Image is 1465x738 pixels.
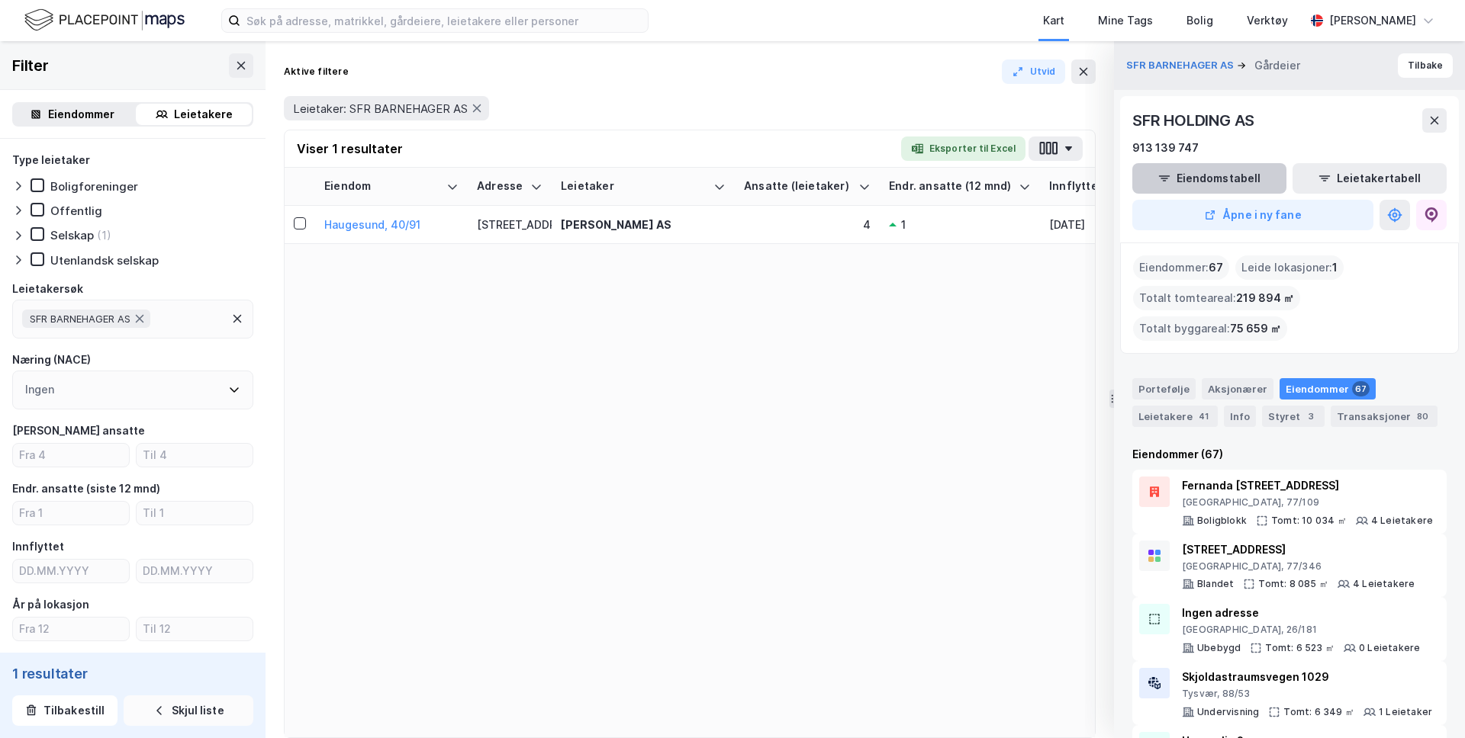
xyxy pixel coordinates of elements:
div: Mine Tags [1098,11,1153,30]
div: Kart [1043,11,1064,30]
div: Type leietaker [12,151,90,169]
div: 1 [901,217,906,233]
div: Eiendommer [48,105,114,124]
span: Leietaker: SFR BARNEHAGER AS [293,101,468,116]
div: Leide lokasjoner : [1235,255,1344,280]
div: Aksjonærer [1202,378,1273,399]
div: Eiendommer : [1133,255,1229,280]
input: DD.MM.YYYY [137,560,253,582]
div: Ingen [25,380,54,399]
div: Ansatte (leietaker) [744,179,852,194]
div: Skjoldastraumsvegen 1029 [1182,668,1432,686]
div: [PERSON_NAME] AS [561,217,726,233]
div: 41 [1196,409,1212,424]
div: Leietakere [1132,406,1218,427]
button: Eksporter til Excel [901,136,1025,161]
div: Næring (NACE) [12,351,91,369]
button: Eiendomstabell [1132,163,1286,194]
div: [PERSON_NAME] [1329,11,1416,30]
div: Tomt: 6 349 ㎡ [1283,706,1354,718]
div: Boligblokk [1197,515,1247,527]
div: Tomt: 10 034 ㎡ [1271,515,1347,527]
div: Ubebygd [1197,642,1241,654]
div: 4 [744,217,871,233]
div: Viser 1 resultater [297,140,403,158]
div: Fernanda [STREET_ADDRESS] [1182,476,1433,495]
div: Verktøy [1247,11,1288,30]
span: SFR BARNEHAGER AS [30,313,130,325]
div: Eiendommer (67) [1132,445,1447,464]
iframe: Chat Widget [1389,665,1465,738]
div: 3 [1303,409,1318,424]
div: [DATE] [1049,217,1138,233]
div: [GEOGRAPHIC_DATA], 77/346 [1182,560,1415,573]
input: Søk på adresse, matrikkel, gårdeiere, leietakere eller personer [240,9,648,32]
span: 67 [1209,258,1223,277]
div: 4 Leietakere [1371,515,1433,527]
div: 913 139 747 [1132,139,1199,157]
div: Tomt: 8 085 ㎡ [1258,578,1328,590]
button: Åpne i ny fane [1132,200,1373,230]
span: 219 894 ㎡ [1236,289,1294,307]
img: logo.f888ab2527a4732fd821a326f86c7f29.svg [24,7,185,34]
div: Leietaker [561,179,707,194]
div: År på lokasjon [12,595,89,614]
div: Bolig [1186,11,1213,30]
div: Tysvær, 88/53 [1182,688,1432,700]
div: Portefølje [1132,378,1196,399]
span: 75 659 ㎡ [1230,319,1281,338]
div: Undervisning [1197,706,1259,718]
div: Tomt: 6 523 ㎡ [1265,642,1335,654]
div: Leietakersøk [12,280,83,298]
div: [GEOGRAPHIC_DATA], 77/109 [1182,496,1433,509]
div: Boligforeninger [50,179,138,194]
span: 1 [1332,258,1338,277]
div: Eiendom [324,179,440,194]
div: [GEOGRAPHIC_DATA], 26/181 [1182,624,1420,636]
div: Eiendommer [1280,378,1376,399]
input: DD.MM.YYYY [13,560,129,582]
div: Endr. ansatte (siste 12 mnd) [12,480,160,498]
div: Selskap [50,228,94,242]
div: 1 Leietaker [1379,706,1432,718]
div: Kontrollprogram for chat [1389,665,1465,738]
input: Til 1 [137,502,253,525]
input: Fra 4 [13,444,129,467]
button: SFR BARNEHAGER AS [1126,58,1237,73]
div: [STREET_ADDRESS] [1182,541,1415,559]
button: Tilbake [1398,53,1453,78]
div: Leietakere [174,105,233,124]
div: [STREET_ADDRESS] [477,217,543,233]
div: Blandet [1197,578,1234,590]
div: Gårdeier [1254,56,1300,75]
div: Aktive filtere [284,66,349,78]
div: Ingen adresse [1182,604,1420,622]
div: Offentlig [50,204,102,218]
div: 0 Leietakere [1359,642,1420,654]
div: 1 resultater [12,665,253,683]
button: Leietakertabell [1293,163,1447,194]
input: Til 4 [137,444,253,467]
div: Utenlandsk selskap [50,253,159,268]
button: Tilbakestill [12,695,118,726]
div: Styret [1262,406,1325,427]
div: Adresse [477,179,524,194]
div: Endr. ansatte (12 mnd) [889,179,1013,194]
div: SFR HOLDING AS [1132,108,1257,133]
div: (1) [97,228,111,242]
div: Totalt byggareal : [1133,316,1287,341]
div: Transaksjoner [1331,406,1438,427]
div: 80 [1414,409,1431,424]
button: Utvid [1002,59,1066,84]
button: Skjul liste [124,695,253,726]
div: Info [1224,406,1256,427]
input: Fra 12 [13,618,129,640]
input: Fra 1 [13,502,129,525]
div: 67 [1352,381,1370,396]
div: Innflyttet [1049,179,1119,194]
div: [PERSON_NAME] ansatte [12,422,145,440]
div: Totalt tomteareal : [1133,286,1300,310]
div: Filter [12,53,49,78]
input: Til 12 [137,618,253,640]
div: Innflyttet [12,537,64,556]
